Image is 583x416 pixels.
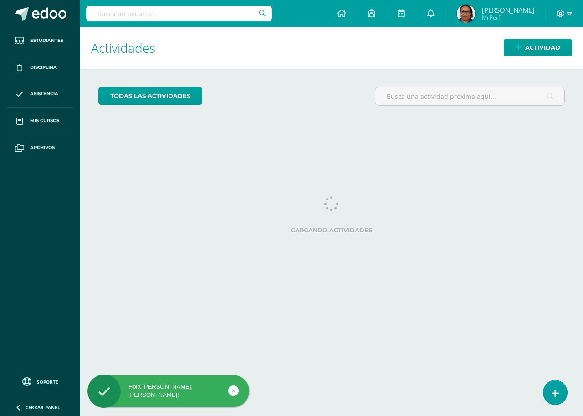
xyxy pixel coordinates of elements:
[37,379,58,385] span: Soporte
[98,227,565,234] label: Cargando actividades
[7,27,73,54] a: Estudiantes
[7,54,73,81] a: Disciplina
[87,383,249,399] div: Hola [PERSON_NAME], [PERSON_NAME]!
[30,64,57,71] span: Disciplina
[7,81,73,108] a: Asistencia
[7,108,73,134] a: Mis cursos
[504,39,572,56] a: Actividad
[26,404,60,411] span: Cerrar panel
[482,14,534,21] span: Mi Perfil
[525,39,560,56] span: Actividad
[11,375,69,387] a: Soporte
[30,90,58,98] span: Asistencia
[86,6,272,21] input: Busca un usuario...
[482,5,534,15] span: [PERSON_NAME]
[30,144,55,151] span: Archivos
[375,87,564,105] input: Busca una actividad próxima aquí...
[98,87,202,105] a: todas las Actividades
[7,134,73,161] a: Archivos
[30,37,63,44] span: Estudiantes
[457,5,475,23] img: 0db91d0802713074fb0c9de2dd01ee27.png
[30,117,59,124] span: Mis cursos
[91,27,572,69] h1: Actividades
